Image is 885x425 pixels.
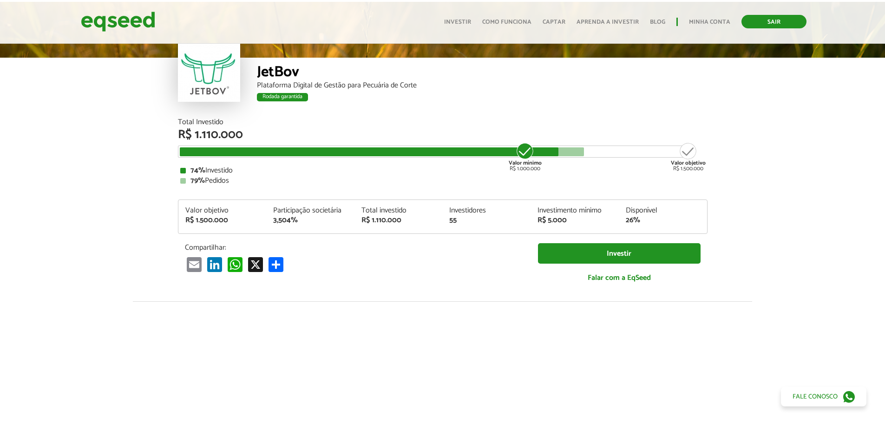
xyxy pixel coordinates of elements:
div: Investido [180,167,705,174]
div: Total investido [361,207,436,214]
strong: Valor objetivo [671,159,706,167]
a: WhatsApp [226,257,244,272]
div: R$ 1.500.000 [185,217,260,224]
a: Como funciona [482,19,531,25]
div: R$ 1.110.000 [361,217,436,224]
div: R$ 1.000.000 [508,142,543,172]
img: EqSeed [81,9,155,34]
a: Minha conta [689,19,730,25]
a: X [246,257,265,272]
div: R$ 1.500.000 [671,142,706,172]
div: Disponível [626,207,700,214]
strong: Valor mínimo [509,159,542,167]
a: Email [185,257,203,272]
div: Participação societária [273,207,347,214]
a: Captar [543,19,565,25]
div: Investimento mínimo [538,207,612,214]
div: JetBov [257,65,708,82]
div: R$ 1.110.000 [178,129,708,141]
div: 26% [626,217,700,224]
div: Pedidos [180,177,705,185]
a: Falar com a EqSeed [538,268,701,287]
a: Blog [650,19,665,25]
a: Aprenda a investir [577,19,639,25]
div: 55 [449,217,524,224]
a: Fale conosco [781,387,866,406]
a: Investir [538,243,701,264]
div: Total Investido [178,119,708,126]
div: Plataforma Digital de Gestão para Pecuária de Corte [257,82,708,89]
div: Rodada garantida [257,93,308,101]
p: Compartilhar: [185,243,524,252]
strong: 79% [190,174,205,187]
a: Sair [741,15,806,28]
strong: 74% [190,164,205,177]
div: Investidores [449,207,524,214]
div: Valor objetivo [185,207,260,214]
a: LinkedIn [205,257,224,272]
a: Compartilhar [267,257,285,272]
a: Investir [444,19,471,25]
div: 3,504% [273,217,347,224]
div: R$ 5.000 [538,217,612,224]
